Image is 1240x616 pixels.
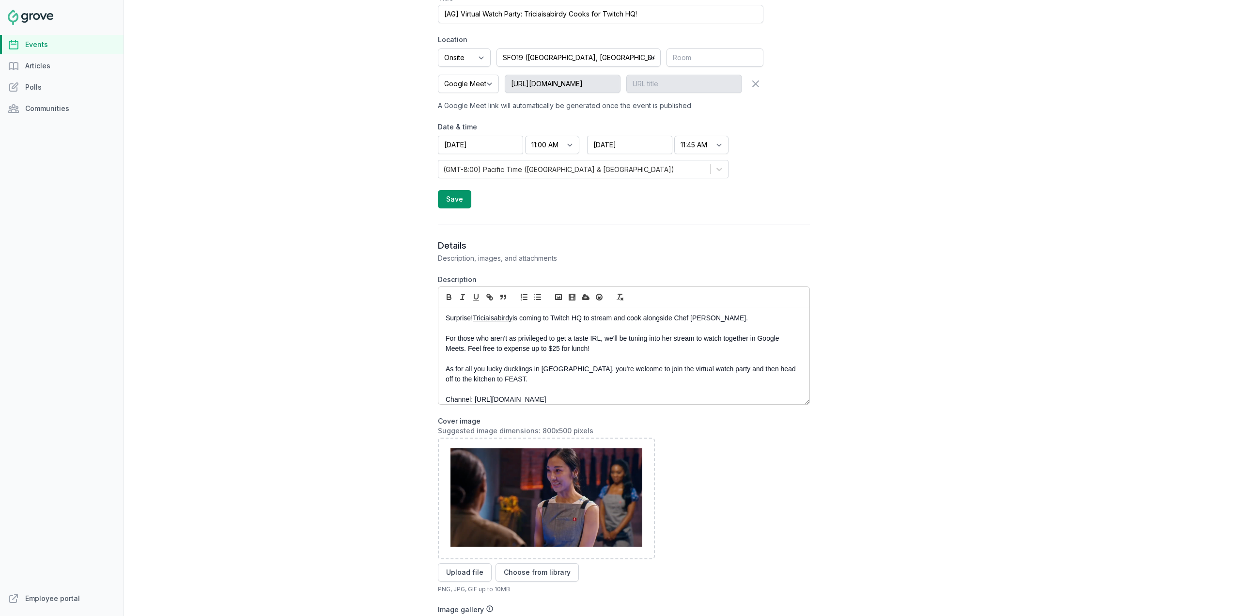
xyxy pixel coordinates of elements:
[443,164,674,174] div: (GMT-8:00) Pacific Time ([GEOGRAPHIC_DATA] & [GEOGRAPHIC_DATA])
[446,395,797,405] p: Channel: [URL][DOMAIN_NAME]
[450,448,642,547] img: Screenshot%202024-11-13%20at%2010.40.28%E2%80%AFAM.png
[438,240,810,252] h3: Details
[8,10,53,25] img: Grove
[438,253,810,263] p: Description, images, and attachments
[438,426,810,436] div: Suggested image dimensions: 800x500 pixels
[446,313,797,323] p: Surprise! is coming to Twitch HQ to stream and cook alongside Chef [PERSON_NAME].
[446,364,797,384] p: As for all you lucky ducklings in [GEOGRAPHIC_DATA], you're welcome to join the virtual watch par...
[438,275,810,284] label: Description
[438,101,763,111] div: A Google Meet link will automatically be generated once the event is published
[438,35,763,45] label: Location
[438,563,492,582] button: Upload file
[438,585,810,593] p: PNG, JPG, GIF up to 10MB
[438,136,523,154] input: Start date
[587,136,672,154] input: End date
[626,75,742,93] input: URL title
[438,190,471,208] button: Save
[446,333,797,354] p: For those who aren't as privileged to get a taste IRL, we'll be tuning into her stream to watch t...
[438,122,728,132] label: Date & time
[438,416,810,436] label: Cover image
[473,314,512,322] a: Triciaisabirdy
[505,75,620,93] input: URL
[666,48,763,67] input: Room
[438,605,810,615] div: Image gallery
[496,563,579,582] button: Choose from library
